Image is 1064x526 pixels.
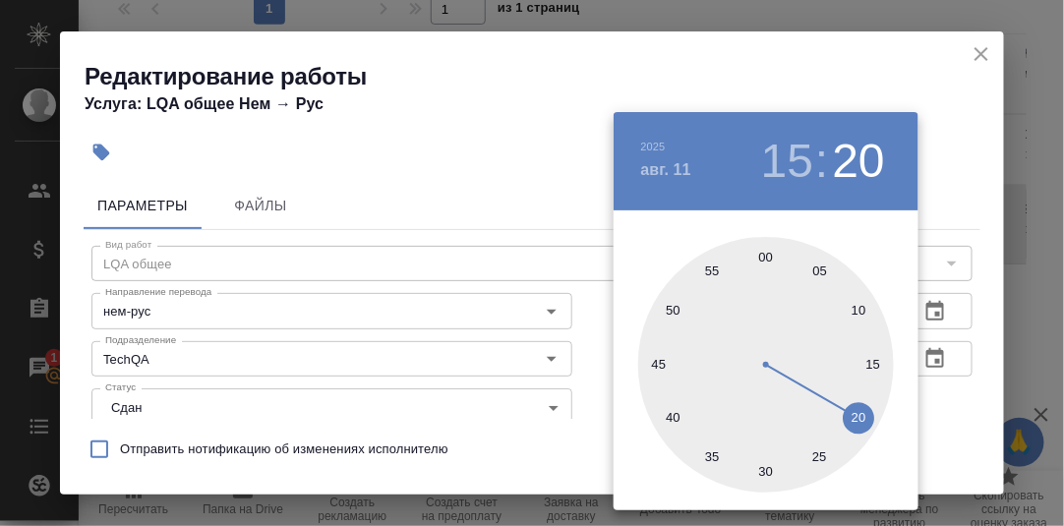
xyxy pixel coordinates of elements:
button: 2025 [641,141,666,152]
button: 15 [761,134,813,189]
h3: : [815,134,828,189]
button: авг. 11 [641,158,691,182]
button: 20 [833,134,885,189]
